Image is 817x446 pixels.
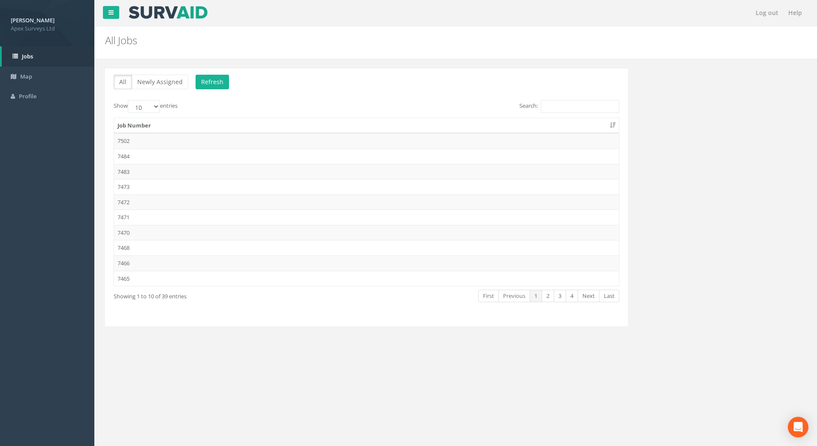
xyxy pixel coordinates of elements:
[478,290,499,302] a: First
[11,14,84,32] a: [PERSON_NAME] Apex Surveys Ltd
[128,100,160,113] select: Showentries
[114,100,178,113] label: Show entries
[114,209,619,225] td: 7471
[114,225,619,240] td: 7470
[2,46,94,67] a: Jobs
[498,290,530,302] a: Previous
[566,290,578,302] a: 4
[542,290,554,302] a: 2
[114,149,619,164] td: 7484
[11,16,54,24] strong: [PERSON_NAME]
[114,240,619,255] td: 7468
[541,100,619,113] input: Search:
[114,179,619,194] td: 7473
[196,75,229,89] button: Refresh
[114,164,619,179] td: 7483
[22,52,33,60] span: Jobs
[19,92,36,100] span: Profile
[114,194,619,210] td: 7472
[554,290,566,302] a: 3
[788,417,808,437] div: Open Intercom Messenger
[114,133,619,149] td: 7502
[114,75,132,89] button: All
[114,289,317,300] div: Showing 1 to 10 of 39 entries
[530,290,542,302] a: 1
[519,100,619,113] label: Search:
[132,75,188,89] button: Newly Assigned
[114,271,619,286] td: 7465
[114,118,619,133] th: Job Number: activate to sort column ascending
[599,290,619,302] a: Last
[105,35,687,46] h2: All Jobs
[578,290,600,302] a: Next
[114,255,619,271] td: 7466
[20,73,32,80] span: Map
[11,24,84,33] span: Apex Surveys Ltd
